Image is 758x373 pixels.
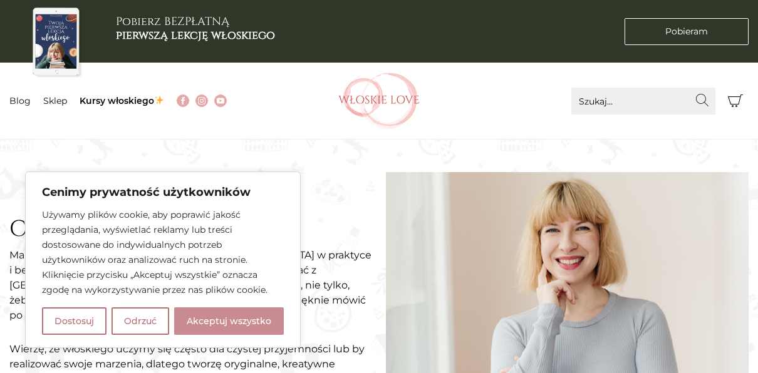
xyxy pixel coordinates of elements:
a: Sklep [43,95,67,106]
a: Kursy włoskiego [80,95,164,106]
button: Akceptuj wszystko [174,307,284,335]
b: pierwszą lekcję włoskiego [116,28,275,43]
p: Cenimy prywatność użytkowników [42,185,284,200]
button: Koszyk [722,88,749,115]
button: Odrzuć [112,307,169,335]
h3: Pobierz BEZPŁATNĄ [116,15,275,42]
a: Blog [9,95,31,106]
a: Pobieram [625,18,749,45]
p: Mam na imię [PERSON_NAME] i uczę [DEMOGRAPHIC_DATA] w praktyce i bez cenzury. Pomogę Ci, jeśli ch... [9,248,373,323]
h2: Ciao! [9,216,373,243]
button: Dostosuj [42,307,106,335]
img: Włoskielove [338,73,420,129]
p: Używamy plików cookie, aby poprawić jakość przeglądania, wyświetlać reklamy lub treści dostosowan... [42,207,284,297]
span: Pobieram [665,25,708,38]
input: Szukaj... [571,88,715,115]
img: ✨ [155,96,164,105]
